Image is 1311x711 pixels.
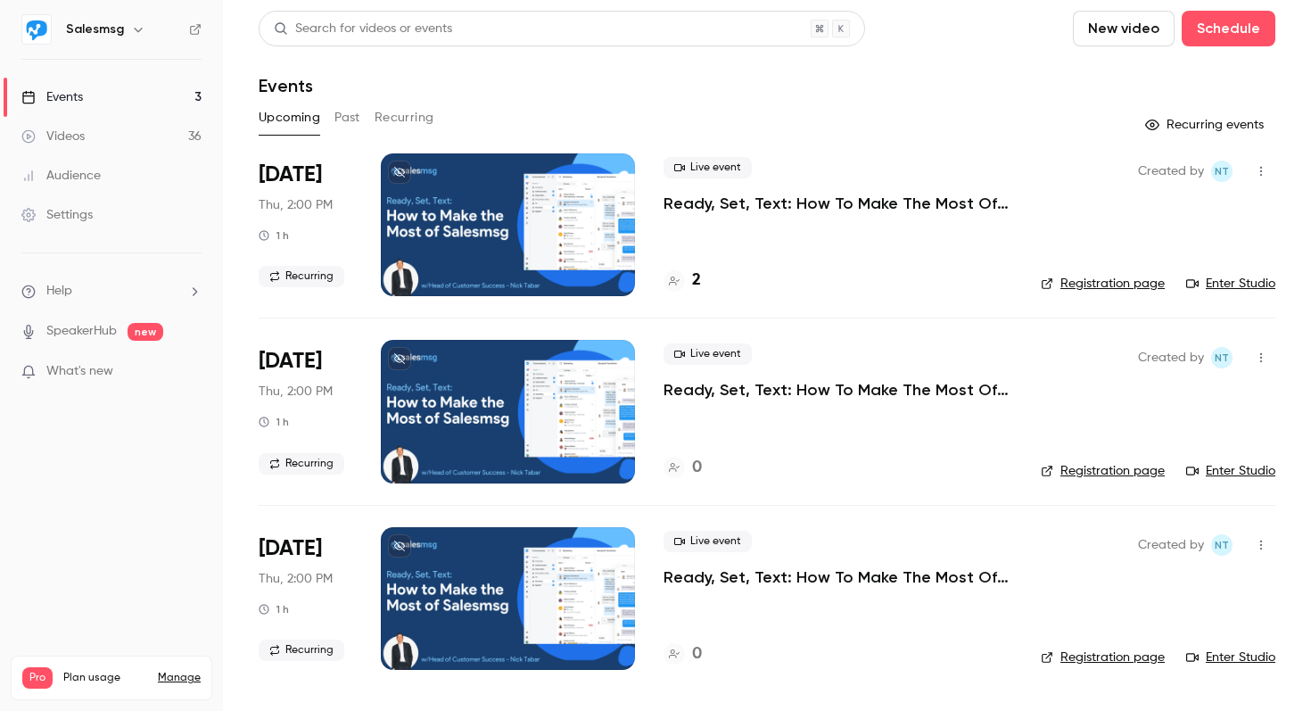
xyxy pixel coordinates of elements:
span: Recurring [259,640,344,661]
div: Settings [21,206,93,224]
a: Enter Studio [1186,275,1275,293]
a: Manage [158,671,201,685]
h4: 0 [692,456,702,480]
a: Ready, Set, Text: How To Make The Most Of Salesmsg (Weekly Training) [664,193,1012,214]
span: Thu, 2:00 PM [259,383,333,401]
div: Events [21,88,83,106]
a: 0 [664,642,702,666]
h4: 0 [692,642,702,666]
img: Salesmsg [22,15,51,44]
div: Aug 28 Thu, 2:00 PM (America/New York) [259,527,352,670]
button: Recurring [375,103,434,132]
span: What's new [46,362,113,381]
span: Created by [1138,347,1204,368]
span: Created by [1138,534,1204,556]
div: Aug 21 Thu, 2:00 PM (America/New York) [259,340,352,483]
a: Ready, Set, Text: How To Make The Most Of Salesmsg (Weekly Training) [664,379,1012,401]
span: [DATE] [259,347,322,376]
span: [DATE] [259,161,322,189]
span: NT [1215,347,1229,368]
div: Audience [21,167,101,185]
div: Aug 14 Thu, 2:00 PM (America/New York) [259,153,352,296]
button: Past [334,103,360,132]
a: Registration page [1041,649,1165,666]
span: new [128,323,163,341]
span: [DATE] [259,534,322,563]
a: Registration page [1041,462,1165,480]
span: Live event [664,343,752,365]
a: Enter Studio [1186,649,1275,666]
li: help-dropdown-opener [21,282,202,301]
span: Recurring [259,266,344,287]
span: Live event [664,531,752,552]
div: Videos [21,128,85,145]
span: Live event [664,157,752,178]
h1: Events [259,75,313,96]
a: 2 [664,269,701,293]
span: Plan usage [63,671,147,685]
span: NT [1215,534,1229,556]
span: Thu, 2:00 PM [259,570,333,588]
a: 0 [664,456,702,480]
div: 1 h [259,228,289,243]
h6: Salesmsg [66,21,124,38]
button: Schedule [1182,11,1275,46]
h4: 2 [692,269,701,293]
iframe: Noticeable Trigger [180,364,202,380]
button: Upcoming [259,103,320,132]
span: Created by [1138,161,1204,182]
span: Recurring [259,453,344,475]
div: 1 h [259,602,289,616]
a: Enter Studio [1186,462,1275,480]
span: Nick Tabar [1211,534,1233,556]
span: NT [1215,161,1229,182]
span: Thu, 2:00 PM [259,196,333,214]
a: Ready, Set, Text: How To Make The Most Of Salesmsg (Weekly Training) [664,566,1012,588]
span: Nick Tabar [1211,347,1233,368]
span: Help [46,282,72,301]
div: 1 h [259,415,289,429]
a: Registration page [1041,275,1165,293]
a: SpeakerHub [46,322,117,341]
div: Search for videos or events [274,20,452,38]
span: Nick Tabar [1211,161,1233,182]
span: Pro [22,667,53,689]
button: New video [1073,11,1175,46]
button: Recurring events [1137,111,1275,139]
